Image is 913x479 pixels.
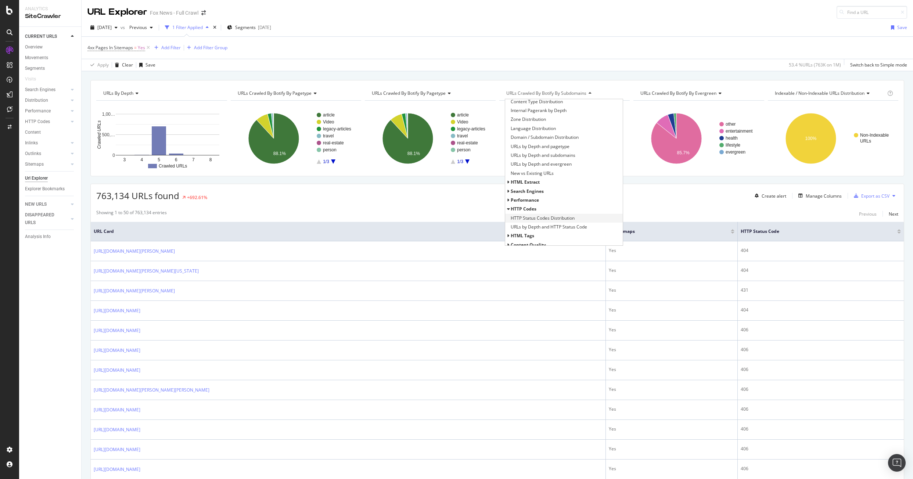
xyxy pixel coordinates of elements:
button: Previous [126,22,156,33]
div: 406 [741,327,901,333]
text: Crawled URLs [159,163,187,169]
span: URLs by Depth and evergreen [511,161,572,168]
svg: A chart. [633,107,763,170]
text: legacy-articles [323,126,351,132]
div: Next [889,211,898,217]
text: 500,… [102,132,115,137]
span: Domain / Subdomain Distribution [511,134,579,141]
button: Clear [112,59,133,71]
div: Visits [25,75,36,83]
text: 4 [140,157,143,162]
button: Create alert [752,190,786,202]
text: 8 [209,157,212,162]
div: Add Filter Group [194,44,227,51]
text: real-estate [457,140,478,145]
div: Save [897,24,907,30]
button: Export as CSV [851,190,889,202]
div: Manage Columns [806,193,842,199]
span: URLs by Depth and subdomains [511,152,575,159]
a: Distribution [25,97,69,104]
a: CURRENT URLS [25,33,69,40]
a: [URL][DOMAIN_NAME] [94,327,140,334]
div: 53.4 % URLs ( 763K on 1M ) [789,62,841,68]
div: Distribution [25,97,48,104]
input: Find a URL [837,6,907,19]
a: Sitemaps [25,161,69,168]
text: travel [457,133,468,138]
svg: A chart. [231,107,360,170]
a: Inlinks [25,139,69,147]
span: HTML Tags [511,233,534,239]
text: person [323,147,337,152]
a: Outlinks [25,150,69,158]
a: [URL][DOMAIN_NAME] [94,466,140,473]
h4: URLs Crawled By Botify By pagetype [236,87,355,99]
div: Yes [609,287,734,293]
text: health [726,136,738,141]
span: Search Engines [511,188,544,194]
span: URLs by Depth [103,90,133,96]
div: [DATE] [258,24,271,30]
svg: A chart. [365,107,495,170]
div: 406 [741,386,901,393]
text: 88.1% [273,151,285,156]
span: Performance [511,197,539,203]
button: 1 Filter Applied [162,22,212,33]
text: 1/3 [457,159,463,164]
div: Yes [609,307,734,313]
text: Video [323,119,334,125]
a: Visits [25,75,43,83]
span: Content Type Distribution [511,98,563,105]
div: Create alert [762,193,786,199]
text: Non-Indexable [860,133,889,138]
div: 406 [741,366,901,373]
span: In Sitemaps [609,228,720,235]
svg: A chart. [96,107,226,170]
div: SiteCrawler [25,12,75,21]
h4: URLs Crawled By Botify By evergreen [639,87,758,99]
a: Segments [25,65,76,72]
div: Search Engines [25,86,55,94]
div: 431 [741,287,901,293]
div: 404 [741,267,901,274]
div: 406 [741,426,901,432]
span: 763,134 URLs found [96,190,179,202]
text: 1,00… [102,112,115,117]
div: Performance [25,107,51,115]
text: real-estate [323,140,344,145]
span: Indexable / Non-Indexable URLs distribution [775,90,865,96]
span: Language Distribution [511,125,556,132]
span: URLs by Depth and pagetype [511,143,569,150]
div: Yes [609,247,734,254]
a: [URL][DOMAIN_NAME][PERSON_NAME] [94,287,175,295]
span: URLs by Depth and HTTP Status Code [511,223,587,231]
div: Export as CSV [861,193,889,199]
h4: Indexable / Non-Indexable URLs Distribution [773,87,886,99]
div: Movements [25,54,48,62]
div: Segments [25,65,45,72]
text: person [457,147,471,152]
button: Switch back to Simple mode [847,59,907,71]
div: Outlinks [25,150,41,158]
div: 406 [741,465,901,472]
div: NEW URLS [25,201,47,208]
text: 88.1% [407,151,420,156]
div: Open Intercom Messenger [888,454,906,472]
a: DISAPPEARED URLS [25,211,69,227]
a: Url Explorer [25,174,76,182]
text: travel [323,133,334,138]
span: 4xx Pages In Sitemaps [87,44,133,51]
div: Analysis Info [25,233,51,241]
div: A chart. [499,107,629,170]
a: NEW URLS [25,201,69,208]
a: Search Engines [25,86,69,94]
div: 406 [741,346,901,353]
div: Yes [609,426,734,432]
div: 404 [741,307,901,313]
button: Save [888,22,907,33]
a: [URL][DOMAIN_NAME] [94,446,140,453]
div: Switch back to Simple mode [850,62,907,68]
div: 404 [741,247,901,254]
button: Manage Columns [795,191,842,200]
text: legacy-articles [457,126,485,132]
